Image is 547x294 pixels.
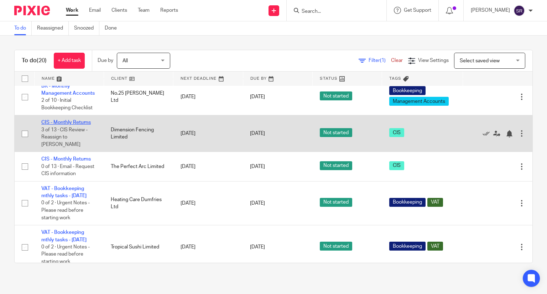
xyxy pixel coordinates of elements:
[173,225,243,269] td: [DATE]
[111,7,127,14] a: Clients
[301,9,365,15] input: Search
[173,79,243,115] td: [DATE]
[250,131,265,136] span: [DATE]
[369,58,391,63] span: Filter
[389,128,404,137] span: CIS
[380,58,386,63] span: (1)
[389,77,401,80] span: Tags
[104,115,173,152] td: Dimension Fencing Limited
[250,164,265,169] span: [DATE]
[41,201,90,220] span: 0 of 2 · Urgent Notes - Please read before starting work
[427,198,443,207] span: VAT
[98,57,113,64] p: Due by
[389,161,404,170] span: CIS
[250,245,265,250] span: [DATE]
[89,7,101,14] a: Email
[320,198,352,207] span: Not started
[104,225,173,269] td: Tropical Sushi Limited
[483,130,493,137] a: Mark as done
[14,21,32,35] a: To do
[41,186,87,198] a: VAT - Bookkeeping mthly tasks - [DATE]
[104,181,173,225] td: Heating Care Dumfries Ltd
[320,91,352,100] span: Not started
[389,97,449,106] span: Management Accounts
[41,84,95,96] a: BK - Monthly Management Accounts
[460,58,500,63] span: Select saved view
[37,58,47,63] span: (20)
[404,8,431,13] span: Get Support
[41,157,91,162] a: CIS - Monthly Returns
[418,58,449,63] span: View Settings
[74,21,99,35] a: Snoozed
[14,6,50,15] img: Pixie
[41,127,88,147] span: 3 of 13 · CIS Review - Reassign to [PERSON_NAME]
[104,152,173,181] td: The Perfect Arc Limited
[66,7,78,14] a: Work
[173,115,243,152] td: [DATE]
[320,242,352,251] span: Not started
[41,245,90,264] span: 0 of 2 · Urgent Notes - Please read before starting work
[41,164,94,177] span: 0 of 13 · Email - Request CIS information
[22,57,47,64] h1: To do
[138,7,150,14] a: Team
[320,161,352,170] span: Not started
[173,181,243,225] td: [DATE]
[41,230,87,242] a: VAT - Bookkeeping mthly tasks - [DATE]
[389,242,426,251] span: Bookkeeping
[41,120,91,125] a: CIS - Monthly Returns
[41,98,93,110] span: 2 of 10 · Initial Bookkeeping Checklist
[389,198,426,207] span: Bookkeeping
[320,128,352,137] span: Not started
[123,58,128,63] span: All
[471,7,510,14] p: [PERSON_NAME]
[250,201,265,206] span: [DATE]
[514,5,525,16] img: svg%3E
[391,58,403,63] a: Clear
[427,242,443,251] span: VAT
[250,94,265,99] span: [DATE]
[54,53,85,69] a: + Add task
[160,7,178,14] a: Reports
[105,21,122,35] a: Done
[104,79,173,115] td: No.25 [PERSON_NAME] Ltd
[389,86,426,95] span: Bookkeeping
[37,21,69,35] a: Reassigned
[173,152,243,181] td: [DATE]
